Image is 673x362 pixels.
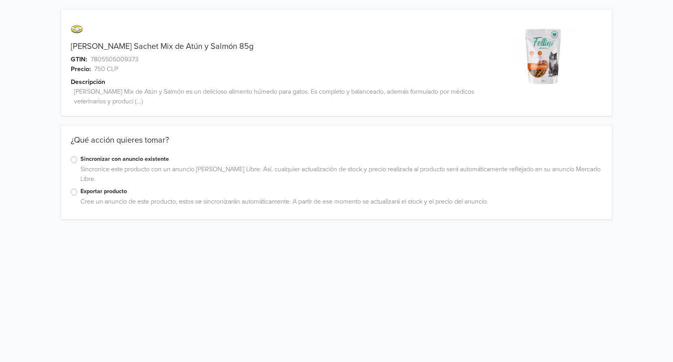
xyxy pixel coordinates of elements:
a: [PERSON_NAME] Sachet Mix de Atún y Salmón 85g [71,42,253,51]
span: 7805505009373 [91,55,139,64]
span: Precio: [71,64,91,74]
div: ¿Qué acción quieres tomar? [61,135,612,155]
span: 750 CLP [94,64,118,74]
label: Exportar producto [80,187,602,196]
span: GTIN: [71,55,87,64]
span: [PERSON_NAME] Mix de Atún y Salmón es un delicioso alimento húmedo para gatos. Es completo y bala... [74,87,484,106]
img: product_image [513,26,574,87]
span: Descripción [71,77,105,87]
div: Cree un anuncio de este producto, estos se sincronizarán automáticamente. A partir de ese momento... [77,197,602,210]
div: Sincronice este producto con un anuncio [PERSON_NAME] Libre. Así, cualquier actualización de stoc... [77,164,602,187]
label: Sincronizar con anuncio existente [80,155,602,164]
